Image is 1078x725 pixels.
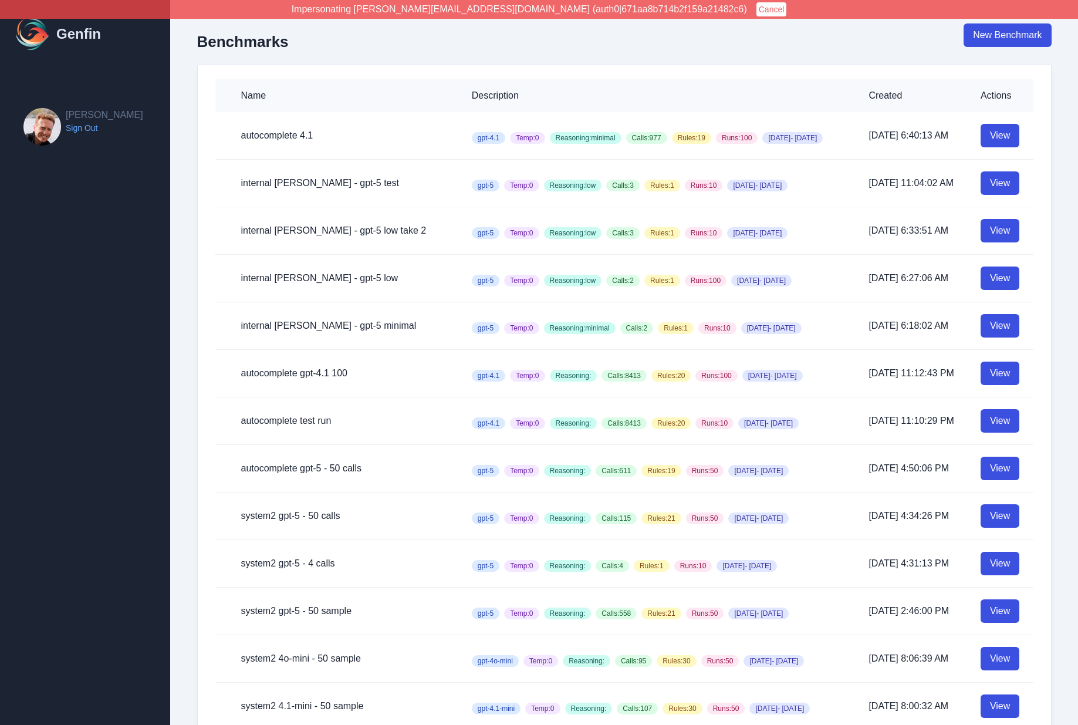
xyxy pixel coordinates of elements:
[756,2,787,16] button: Cancel
[606,275,640,286] span: Calls: 2
[742,370,803,382] span: [DATE] - [DATE]
[644,180,680,191] span: Rules: 1
[971,79,1033,112] th: Actions
[641,608,681,619] span: Rules: 21
[981,171,1019,195] a: View
[544,560,592,572] span: Reasoning:
[606,227,640,239] span: Calls: 3
[707,703,745,714] span: Runs: 50
[472,370,505,382] span: gpt-4.1
[644,275,680,286] span: Rules: 1
[241,652,453,666] h5: system2 4o-mini - 50 sample
[981,362,1019,385] a: View
[241,461,453,476] h5: autocomplete gpt-5 - 50 calls
[859,79,971,112] th: Created
[869,319,962,333] p: [DATE] 6:18:02 AM
[544,227,602,239] span: Reasoning: low
[544,180,602,191] span: Reasoning: low
[544,275,602,286] span: Reasoning: low
[197,33,289,50] h2: Benchmarks
[510,132,545,144] span: Temp: 0
[241,557,453,571] h5: system2 gpt-5 - 4 calls
[23,108,61,146] img: Brian Dunagan
[550,417,597,429] span: Reasoning:
[701,655,739,667] span: Runs: 50
[672,132,711,144] span: Rules: 19
[685,227,723,239] span: Runs: 10
[762,132,823,144] span: [DATE] - [DATE]
[869,414,962,428] p: [DATE] 11:10:29 PM
[606,180,640,191] span: Calls: 3
[241,366,453,380] h5: autocomplete gpt-4.1 100
[869,176,962,190] p: [DATE] 11:04:02 AM
[241,414,453,428] h5: autocomplete test run
[869,366,962,380] p: [DATE] 11:12:43 PM
[596,512,637,524] span: Calls: 115
[731,275,792,286] span: [DATE] - [DATE]
[241,319,453,333] h5: internal [PERSON_NAME] - gpt-5 minimal
[981,124,1019,147] a: View
[641,512,681,524] span: Rules: 21
[641,465,681,477] span: Rules: 19
[472,703,521,714] span: gpt-4.1-mini
[981,647,1019,670] a: View
[510,370,545,382] span: Temp: 0
[981,552,1019,575] a: View
[869,509,962,523] p: [DATE] 4:34:26 PM
[472,275,499,286] span: gpt-5
[504,275,539,286] span: Temp: 0
[869,604,962,618] p: [DATE] 2:46:00 PM
[472,560,499,572] span: gpt-5
[626,132,667,144] span: Calls: 977
[472,512,499,524] span: gpt-5
[695,417,734,429] span: Runs: 10
[869,224,962,238] p: [DATE] 6:33:51 AM
[66,122,143,134] a: Sign Out
[651,370,691,382] span: Rules: 20
[744,655,804,667] span: [DATE] - [DATE]
[241,176,453,190] h5: internal [PERSON_NAME] - gpt-5 test
[695,370,737,382] span: Runs: 100
[550,132,621,144] span: Reasoning: minimal
[741,322,802,334] span: [DATE] - [DATE]
[241,129,453,143] h5: autocomplete 4.1
[544,322,616,334] span: Reasoning: minimal
[981,219,1019,242] a: View
[749,703,810,714] span: [DATE] - [DATE]
[738,417,799,429] span: [DATE] - [DATE]
[601,417,647,429] span: Calls: 8413
[601,370,647,382] span: Calls: 8413
[472,417,505,429] span: gpt-4.1
[472,465,499,477] span: gpt-5
[544,465,592,477] span: Reasoning:
[981,457,1019,480] a: View
[215,79,462,112] th: Name
[663,703,702,714] span: Rules: 30
[241,224,453,238] h5: internal [PERSON_NAME] - gpt-5 low take 2
[981,504,1019,528] a: View
[472,132,505,144] span: gpt-4.1
[717,560,777,572] span: [DATE] - [DATE]
[981,599,1019,623] a: View
[462,79,860,112] th: Description
[869,129,962,143] p: [DATE] 6:40:13 AM
[504,608,539,619] span: Temp: 0
[686,465,724,477] span: Runs: 50
[869,557,962,571] p: [DATE] 4:31:13 PM
[685,275,726,286] span: Runs: 100
[596,560,629,572] span: Calls: 4
[651,417,691,429] span: Rules: 20
[728,512,789,524] span: [DATE] - [DATE]
[869,652,962,666] p: [DATE] 8:06:39 AM
[504,465,539,477] span: Temp: 0
[596,608,637,619] span: Calls: 558
[241,699,453,713] h5: system2 4.1-mini - 50 sample
[644,227,680,239] span: Rules: 1
[617,703,658,714] span: Calls: 107
[510,417,545,429] span: Temp: 0
[964,23,1051,47] a: New Benchmark
[504,322,539,334] span: Temp: 0
[565,703,613,714] span: Reasoning:
[544,608,592,619] span: Reasoning:
[523,655,558,667] span: Temp: 0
